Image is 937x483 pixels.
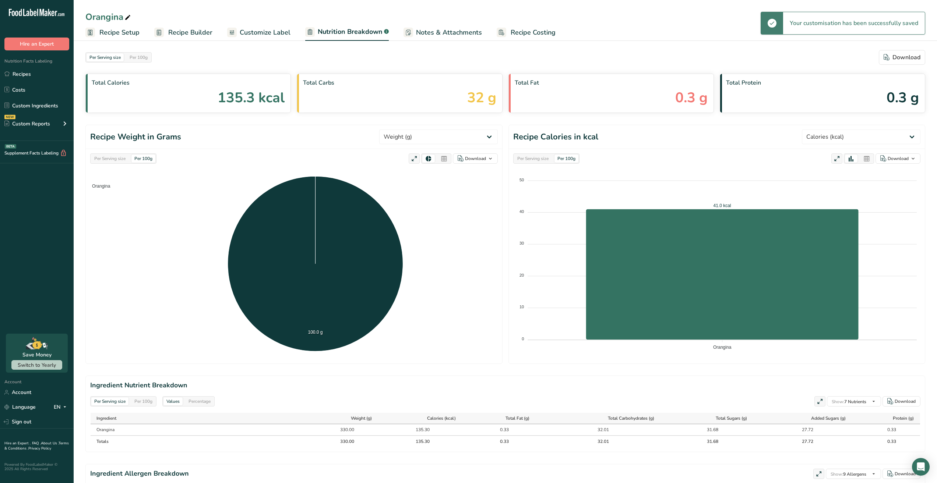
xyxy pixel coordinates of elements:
a: Customize Label [227,24,290,41]
div: Percentage [186,397,214,405]
div: Per 100g [554,155,578,163]
span: Total Sugars (g) [716,415,747,422]
h1: Recipe Weight in Grams [90,131,181,143]
div: Download [895,470,916,477]
span: Nutrition Breakdown [318,27,383,37]
button: Hire an Expert [4,38,69,50]
a: FAQ . [32,441,41,446]
tspan: 0 [522,337,524,341]
a: About Us . [41,441,59,446]
span: Added Sugars (g) [811,415,846,422]
tspan: Orangina [713,345,732,350]
span: Calories (kcal) [427,415,456,422]
span: Ingredient [96,415,116,422]
th: Totals [91,435,311,447]
span: 135.3 kcal [218,87,285,108]
a: Recipe Builder [154,24,212,41]
button: Show:7 Nutrients [827,396,881,406]
div: 31.68 [700,426,718,433]
a: Recipe Costing [497,24,556,41]
span: Customize Label [240,28,290,38]
span: Total Calories [92,78,285,87]
tspan: 20 [519,273,524,277]
button: Download [883,469,920,479]
span: Recipe Setup [99,28,140,38]
div: 27.72 [795,426,813,433]
div: 0.33 [878,426,896,433]
button: Switch to Yearly [11,360,62,370]
span: Protein (g) [893,415,914,422]
div: 27.72 [795,438,813,445]
div: Per 100g [131,155,155,163]
button: Download [453,153,498,164]
span: Total Carbohydrates (g) [608,415,654,422]
span: Orangina [87,184,110,189]
a: Recipe Setup [85,24,140,41]
div: Per Serving size [87,53,124,61]
h2: Ingredient Allergen Breakdown [90,469,189,479]
span: Switch to Yearly [18,362,56,369]
span: 32 g [467,87,496,108]
div: 135.30 [411,438,430,445]
button: Download [883,396,920,406]
div: Save Money [22,351,52,359]
div: 32.01 [591,438,609,445]
span: Total Carbs [303,78,496,87]
a: Privacy Policy [28,446,51,451]
button: Download [876,153,920,164]
span: 0.3 g [675,87,708,108]
span: Weight (g) [351,415,372,422]
div: Per 100g [127,53,151,61]
div: BETA [5,144,16,149]
div: 135.30 [411,426,430,433]
a: Nutrition Breakdown [305,24,389,41]
div: Per Serving size [91,397,128,405]
a: Terms & Conditions . [4,441,69,451]
div: Your customisation has been successfully saved [783,12,925,34]
span: Show: [831,471,843,477]
button: Show:9 Allergens [826,469,881,479]
span: 7 Nutrients [832,399,866,405]
div: Values [163,397,183,405]
button: Download [879,50,925,65]
div: Orangina [85,10,132,24]
span: Notes & Attachments [416,28,482,38]
div: Open Intercom Messenger [912,458,930,476]
div: Download [465,155,486,162]
span: 0.3 g [887,87,919,108]
span: Total Protein [726,78,919,87]
span: Recipe Costing [511,28,556,38]
div: 0.33 [878,438,896,445]
div: Download [895,398,916,405]
tspan: 40 [519,209,524,214]
div: 0.33 [490,438,509,445]
div: Download [888,155,909,162]
a: Language [4,401,36,413]
div: 32.01 [591,426,609,433]
tspan: 10 [519,305,524,309]
span: 9 Allergens [831,471,866,477]
tspan: 50 [519,178,524,182]
div: Per Serving size [514,155,552,163]
h2: Ingredient Nutrient Breakdown [90,380,920,390]
div: Per 100g [131,397,155,405]
div: Custom Reports [4,120,50,128]
span: Show: [832,399,844,405]
div: Download [884,53,920,62]
span: Total Fat (g) [506,415,529,422]
div: 330.00 [336,426,354,433]
tspan: 30 [519,241,524,245]
div: 330.00 [336,438,354,445]
div: Per Serving size [91,155,128,163]
div: NEW [4,115,15,119]
div: Powered By FoodLabelMaker © 2025 All Rights Reserved [4,462,69,471]
span: Recipe Builder [168,28,212,38]
a: Notes & Attachments [404,24,482,41]
td: Orangina [91,424,311,435]
div: EN [54,403,69,412]
div: 0.33 [490,426,509,433]
a: Hire an Expert . [4,441,31,446]
span: Total Fat [515,78,708,87]
div: 31.68 [700,438,718,445]
h1: Recipe Calories in kcal [513,131,598,143]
